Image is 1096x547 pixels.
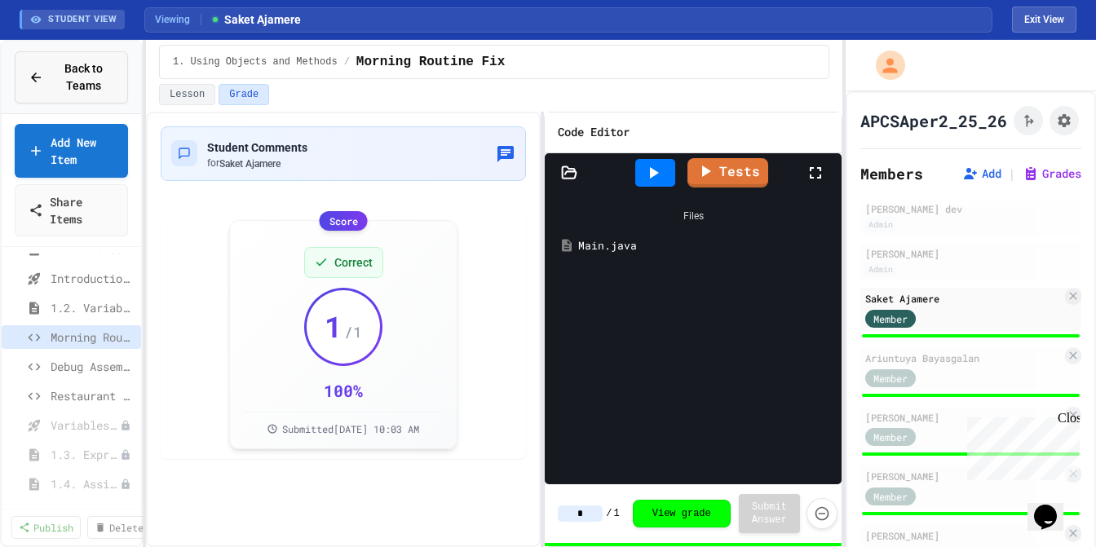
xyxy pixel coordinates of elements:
[120,449,131,461] div: Unpublished
[865,528,1062,543] div: [PERSON_NAME]
[120,420,131,431] div: Unpublished
[1027,482,1080,531] iframe: chat widget
[687,158,768,187] a: Tests
[1014,106,1043,135] button: Click to see fork details
[344,320,362,343] span: / 1
[325,310,342,342] span: 1
[752,501,787,527] span: Submit Answer
[51,417,120,434] span: Variables and Data Types - Quiz
[334,254,373,271] span: Correct
[1012,7,1076,33] button: Exit student view
[807,498,837,529] button: Force resubmission of student's answer (Admin only)
[219,84,269,105] button: Grade
[51,475,120,492] span: 1.4. Assignment and Input
[51,329,135,346] span: Morning Routine Fix
[865,351,1062,365] div: Ariuntuya Bayasgalan
[873,430,908,444] span: Member
[207,157,307,170] div: for
[324,379,363,402] div: 100 %
[859,46,909,84] div: My Account
[553,201,833,232] div: Files
[159,84,215,105] button: Lesson
[739,494,800,533] button: Submit Answer
[873,311,908,326] span: Member
[207,141,307,154] span: Student Comments
[1008,164,1016,183] span: |
[7,7,113,104] div: Chat with us now!Close
[873,489,908,504] span: Member
[614,507,620,520] span: 1
[282,422,419,435] span: Submitted [DATE] 10:03 AM
[15,184,128,236] a: Share Items
[87,516,151,539] a: Delete
[865,410,1062,425] div: [PERSON_NAME]
[53,60,114,95] span: Back to Teams
[120,479,131,490] div: Unpublished
[865,469,1062,483] div: [PERSON_NAME]
[865,291,1062,306] div: Saket Ajamere
[1050,106,1079,135] button: Assignment Settings
[48,13,117,27] span: STUDENT VIEW
[320,211,368,231] div: Score
[962,165,1001,182] button: Add
[344,55,350,68] span: /
[15,51,128,104] button: Back to Teams
[51,358,135,375] span: Debug Assembly
[860,109,1007,132] h1: APCSAper2_25_26
[606,507,612,520] span: /
[865,262,896,276] div: Admin
[155,12,201,27] span: Viewing
[865,201,1076,216] div: [PERSON_NAME] dev
[633,500,731,527] button: View grade
[219,158,281,170] span: Saket Ajamere
[1023,165,1081,182] button: Grades
[51,446,120,463] span: 1.3. Expressions and Output [New]
[210,11,301,29] span: Saket Ajamere
[578,238,831,254] div: Main.java
[873,371,908,386] span: Member
[865,246,1076,261] div: [PERSON_NAME]
[860,162,923,185] h2: Members
[11,516,81,539] a: Publish
[51,299,135,316] span: 1.2. Variables and Data Types
[356,52,505,72] span: Morning Routine Fix
[15,124,128,178] a: Add New Item
[865,218,896,232] div: Admin
[558,122,630,143] h6: Code Editor
[51,387,135,404] span: Restaurant Order System
[173,55,338,68] span: 1. Using Objects and Methods
[961,411,1080,480] iframe: chat widget
[51,270,135,287] span: Introduction to Algorithms, Programming, and Compilers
